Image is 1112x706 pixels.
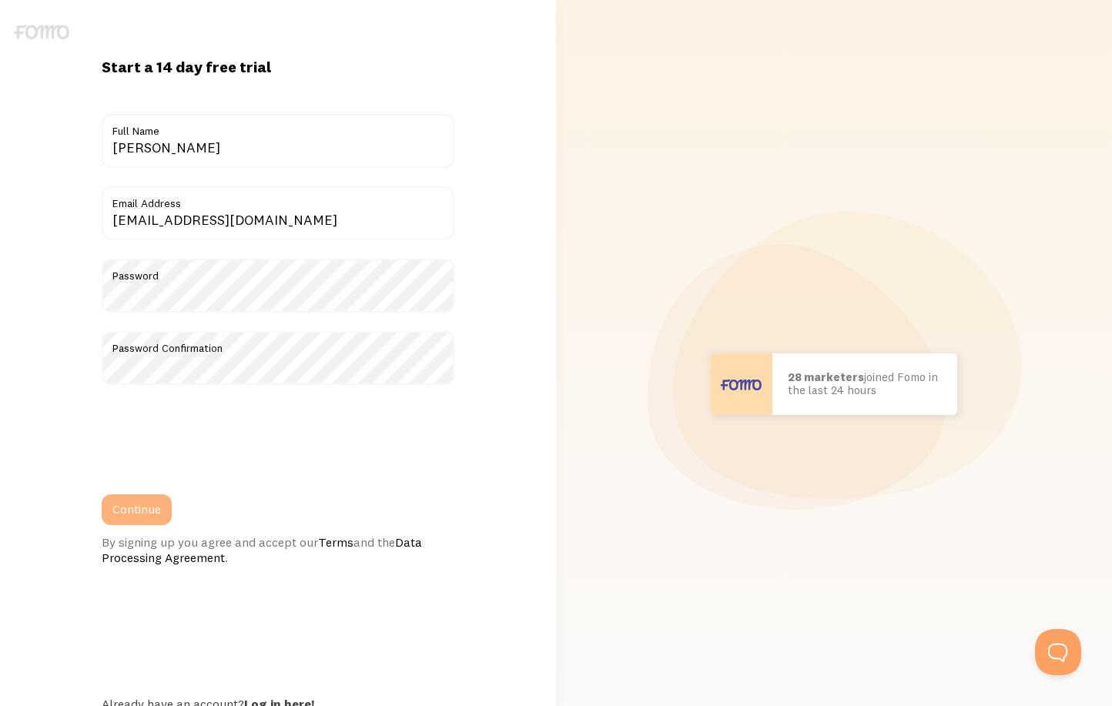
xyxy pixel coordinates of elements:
iframe: Help Scout Beacon - Open [1035,629,1081,675]
a: Terms [318,534,353,550]
label: Password [102,259,454,285]
button: Continue [102,494,172,525]
a: Data Processing Agreement [102,534,422,565]
label: Full Name [102,114,454,140]
h1: Start a 14 day free trial [102,57,454,77]
div: By signing up you agree and accept our and the . [102,534,454,565]
p: joined Fomo in the last 24 hours [788,371,942,396]
b: 28 marketers [788,370,864,384]
label: Email Address [102,186,454,212]
img: fomo-logo-gray-b99e0e8ada9f9040e2984d0d95b3b12da0074ffd48d1e5cb62ac37fc77b0b268.svg [14,25,69,39]
img: User avatar [711,353,772,415]
iframe: reCAPTCHA [102,403,336,463]
label: Password Confirmation [102,331,454,357]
